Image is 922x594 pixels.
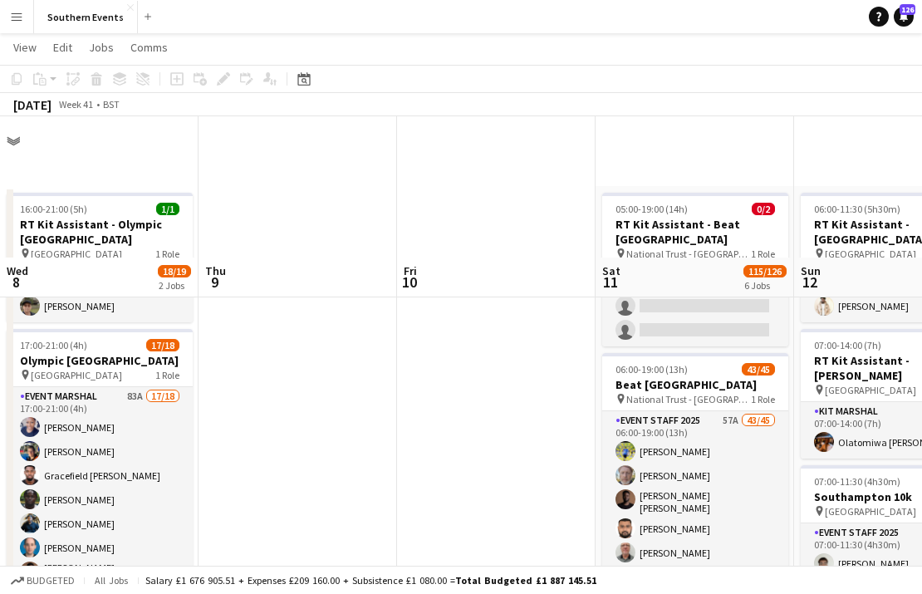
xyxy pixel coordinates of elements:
[89,40,114,55] span: Jobs
[455,574,596,587] span: Total Budgeted £1 887 145.51
[825,248,916,260] span: [GEOGRAPHIC_DATA]
[894,7,914,27] a: 126
[155,369,179,381] span: 1 Role
[124,37,174,58] a: Comms
[801,263,821,278] span: Sun
[146,339,179,351] span: 17/18
[20,203,87,215] span: 16:00-21:00 (5h)
[602,377,788,392] h3: Beat [GEOGRAPHIC_DATA]
[602,266,788,346] app-card-role: Kit Marshal37A0/205:00-19:00 (14h)
[825,384,916,396] span: [GEOGRAPHIC_DATA]
[130,40,168,55] span: Comms
[91,574,131,587] span: All jobs
[13,40,37,55] span: View
[34,1,138,33] button: Southern Events
[404,263,417,278] span: Fri
[626,248,751,260] span: National Trust - [GEOGRAPHIC_DATA]
[55,98,96,110] span: Week 41
[82,37,120,58] a: Jobs
[155,248,179,260] span: 1 Role
[752,203,775,215] span: 0/2
[751,393,775,405] span: 1 Role
[814,475,900,488] span: 07:00-11:30 (4h30m)
[814,339,881,351] span: 07:00-14:00 (7h)
[600,272,620,292] span: 11
[159,279,190,292] div: 2 Jobs
[7,263,28,278] span: Wed
[814,203,900,215] span: 06:00-11:30 (5h30m)
[7,353,193,368] h3: Olympic [GEOGRAPHIC_DATA]
[4,272,28,292] span: 8
[31,248,122,260] span: [GEOGRAPHIC_DATA]
[743,265,787,277] span: 115/126
[7,329,193,575] app-job-card: 17:00-21:00 (4h)17/18Olympic [GEOGRAPHIC_DATA] [GEOGRAPHIC_DATA]1 RoleEvent Marshal83A17/1817:00-...
[798,272,821,292] span: 12
[7,193,193,322] app-job-card: 16:00-21:00 (5h)1/1RT Kit Assistant - Olympic [GEOGRAPHIC_DATA] [GEOGRAPHIC_DATA]1 RoleKit Marsha...
[401,272,417,292] span: 10
[602,217,788,247] h3: RT Kit Assistant - Beat [GEOGRAPHIC_DATA]
[8,572,77,590] button: Budgeted
[203,272,226,292] span: 9
[205,263,226,278] span: Thu
[103,98,120,110] div: BST
[31,369,122,381] span: [GEOGRAPHIC_DATA]
[744,279,786,292] div: 6 Jobs
[47,37,79,58] a: Edit
[7,217,193,247] h3: RT Kit Assistant - Olympic [GEOGRAPHIC_DATA]
[602,263,620,278] span: Sat
[53,40,72,55] span: Edit
[158,265,191,277] span: 18/19
[145,574,596,587] div: Salary £1 676 905.51 + Expenses £209 160.00 + Subsistence £1 080.00 =
[751,248,775,260] span: 1 Role
[825,505,916,518] span: [GEOGRAPHIC_DATA]
[626,393,751,405] span: National Trust - [GEOGRAPHIC_DATA]
[20,339,87,351] span: 17:00-21:00 (4h)
[742,363,775,376] span: 43/45
[13,96,51,113] div: [DATE]
[27,575,75,587] span: Budgeted
[602,193,788,346] app-job-card: 05:00-19:00 (14h)0/2RT Kit Assistant - Beat [GEOGRAPHIC_DATA] National Trust - [GEOGRAPHIC_DATA]1...
[156,203,179,215] span: 1/1
[615,203,688,215] span: 05:00-19:00 (14h)
[7,37,43,58] a: View
[615,363,688,376] span: 06:00-19:00 (13h)
[900,4,915,15] span: 126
